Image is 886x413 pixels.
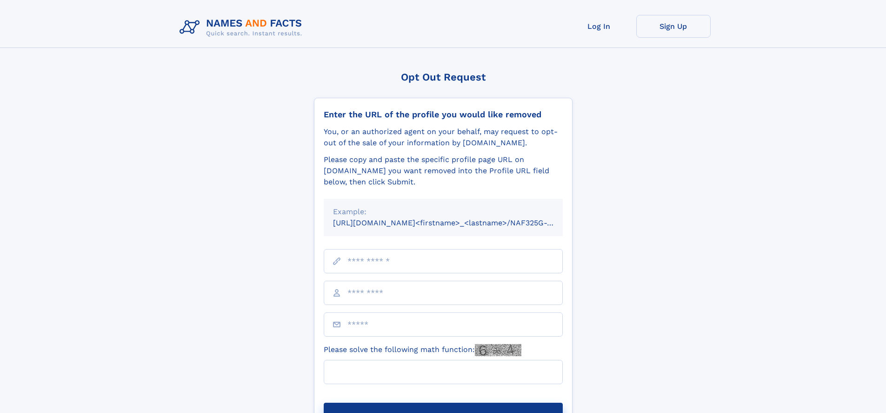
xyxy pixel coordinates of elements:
[636,15,711,38] a: Sign Up
[324,126,563,149] div: You, or an authorized agent on your behalf, may request to opt-out of the sale of your informatio...
[324,154,563,188] div: Please copy and paste the specific profile page URL on [DOMAIN_NAME] you want removed into the Pr...
[314,71,573,83] div: Opt Out Request
[333,218,580,227] small: [URL][DOMAIN_NAME]<firstname>_<lastname>/NAF325G-xxxxxxxx
[176,15,310,40] img: Logo Names and Facts
[324,344,521,356] label: Please solve the following math function:
[324,109,563,120] div: Enter the URL of the profile you would like removed
[562,15,636,38] a: Log In
[333,206,553,217] div: Example:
